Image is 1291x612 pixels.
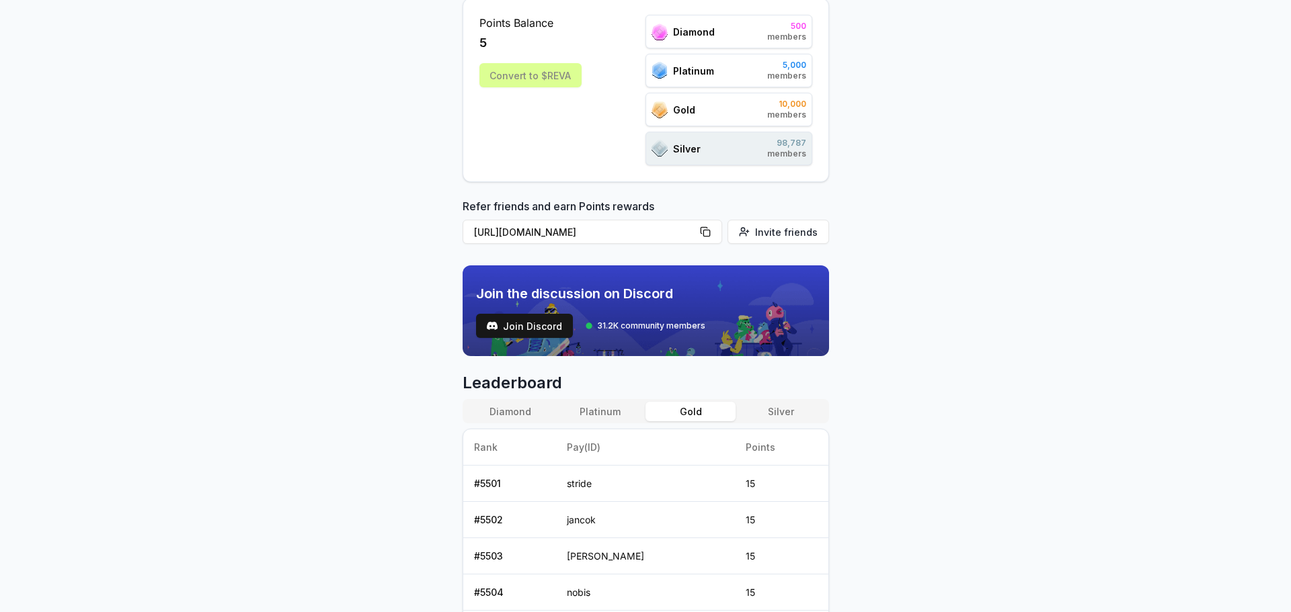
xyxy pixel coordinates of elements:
[556,466,736,502] td: stride
[767,99,806,110] span: 10,000
[556,574,736,611] td: nobis
[463,372,829,394] span: Leaderboard
[463,198,829,249] div: Refer friends and earn Points rewards
[652,24,668,40] img: ranks_icon
[673,64,714,78] span: Platinum
[767,148,806,159] span: members
[476,314,573,338] button: Join Discord
[767,71,806,81] span: members
[735,574,828,611] td: 15
[652,140,668,157] img: ranks_icon
[463,265,829,356] img: discord_banner
[735,502,828,538] td: 15
[673,142,701,156] span: Silver
[735,538,828,574] td: 15
[463,466,556,502] td: # 5501
[476,284,705,303] span: Join the discussion on Discord
[735,466,828,502] td: 15
[767,138,806,148] span: 98,787
[673,25,715,39] span: Diamond
[556,429,736,466] th: Pay(ID)
[556,502,736,538] td: jancok
[463,502,556,538] td: # 5502
[487,320,498,331] img: test
[463,429,556,466] th: Rank
[556,538,736,574] td: [PERSON_NAME]
[463,220,722,244] button: [URL][DOMAIN_NAME]
[735,429,828,466] th: Points
[555,402,645,421] button: Platinum
[463,538,556,574] td: # 5503
[767,60,806,71] span: 5,000
[673,103,695,117] span: Gold
[463,574,556,611] td: # 5504
[755,225,818,239] span: Invite friends
[597,320,705,331] span: 31.2K community members
[767,32,806,42] span: members
[736,402,826,421] button: Silver
[465,402,555,421] button: Diamond
[728,220,829,244] button: Invite friends
[479,34,487,52] span: 5
[476,314,573,338] a: testJoin Discord
[503,319,562,333] span: Join Discord
[767,110,806,120] span: members
[652,62,668,79] img: ranks_icon
[645,402,736,421] button: Gold
[652,101,668,118] img: ranks_icon
[479,15,582,31] span: Points Balance
[767,21,806,32] span: 500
